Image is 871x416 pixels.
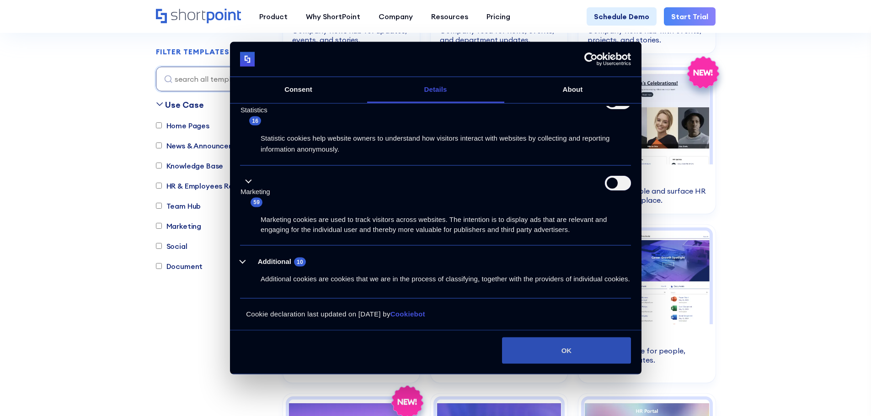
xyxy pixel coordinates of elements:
[240,105,267,116] label: Statistics
[156,67,270,91] input: search all templates
[369,7,422,26] a: Company
[706,310,871,416] iframe: Chat Widget
[156,120,209,131] label: Home Pages
[587,7,657,26] a: Schedule Demo
[259,11,288,22] div: Product
[156,241,187,252] label: Social
[261,275,630,283] span: Additional cookies are cookies that we are in the process of classifying, together with the provi...
[232,309,639,327] div: Cookie declaration last updated on [DATE] by
[390,310,425,318] a: Cookiebot
[588,346,706,364] div: Simple team site for people, tools, and updates.
[504,77,641,103] a: About
[240,256,311,267] button: Additional (10)
[156,243,162,249] input: Social
[588,171,706,184] h3: HR 9
[292,26,411,44] div: Company news hub for updates, events, and stories.
[551,53,631,66] a: Usercentrics Cookiebot - opens in a new window
[249,116,261,125] span: 16
[502,337,631,363] button: OK
[156,9,241,24] a: Home
[422,7,477,26] a: Resources
[584,70,709,164] img: HR 9 – HR Template: Celebrate people and surface HR updates in one place.
[156,200,201,211] label: Team Hub
[588,331,706,344] h3: Team Hub 2
[477,7,519,26] a: Pricing
[431,11,468,22] div: Resources
[486,11,510,22] div: Pricing
[156,263,162,269] input: Document
[156,180,261,191] label: HR & Employees Resources
[240,94,273,126] button: Statistics (16)
[294,257,306,266] span: 10
[261,215,607,233] span: Marketing cookies are used to track visitors across websites. The intention is to display ads tha...
[156,183,162,189] input: HR & Employees Resources
[240,126,631,155] div: Statistic cookies help website owners to understand how visitors interact with websites by collec...
[240,186,270,197] label: Marketing
[240,52,255,67] img: logo
[440,26,558,44] div: Company feed for news, events, and department updates.
[240,176,276,208] button: Marketing (59)
[306,11,360,22] div: Why ShortPoint
[588,26,706,44] div: Company news hub with events, projects, and stories.
[578,225,715,383] a: Team Hub 2 – SharePoint Template Team Site: Simple team site for people, tools, and updates.Team ...
[578,64,715,213] a: HR 9 – HR Template: Celebrate people and surface HR updates in one place.HR 9Celebrate people and...
[230,77,367,103] a: Consent
[165,99,204,111] div: Use Case
[156,143,162,149] input: News & Announcement
[664,7,716,26] a: Start Trial
[584,231,709,324] img: Team Hub 2 – SharePoint Template Team Site: Simple team site for people, tools, and updates.
[588,186,706,205] div: Celebrate people and surface HR updates in one place.
[156,163,162,169] input: Knowledge Base
[156,160,224,171] label: Knowledge Base
[156,48,230,56] div: FILTER TEMPLATES
[156,221,202,232] label: Marketing
[379,11,413,22] div: Company
[251,198,262,207] span: 59
[156,203,162,209] input: Team Hub
[297,7,369,26] a: Why ShortPoint
[156,123,162,129] input: Home Pages
[156,261,203,272] label: Document
[250,7,297,26] a: Product
[367,77,504,103] a: Details
[156,140,247,151] label: News & Announcement
[156,223,162,229] input: Marketing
